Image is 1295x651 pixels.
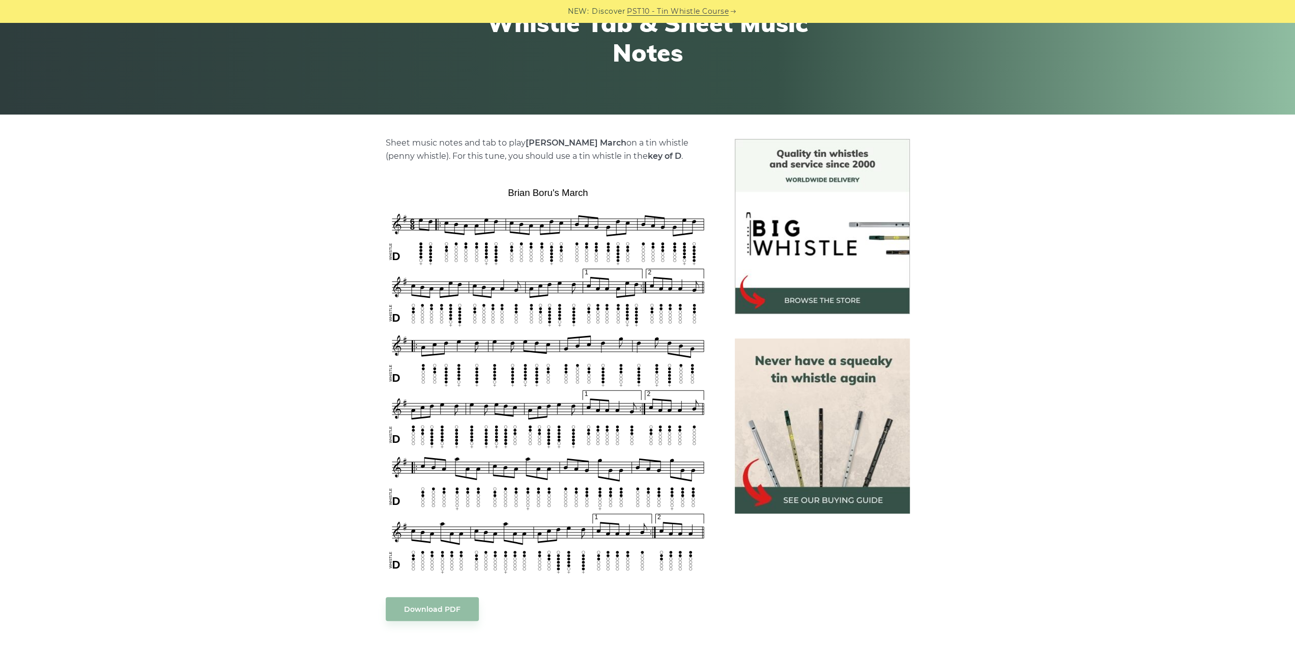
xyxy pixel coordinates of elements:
span: Discover [592,6,625,17]
img: BigWhistle Tin Whistle Store [735,139,910,314]
a: Download PDF [386,597,479,621]
strong: [PERSON_NAME] March [526,138,626,148]
img: tin whistle buying guide [735,338,910,514]
img: Brian Boru's March Tin Whistle Tabs & Sheet Music [386,184,710,577]
a: PST10 - Tin Whistle Course [627,6,729,17]
span: NEW: [568,6,589,17]
strong: key of D [648,151,681,161]
p: Sheet music notes and tab to play on a tin whistle (penny whistle). For this tune, you should use... [386,136,710,163]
